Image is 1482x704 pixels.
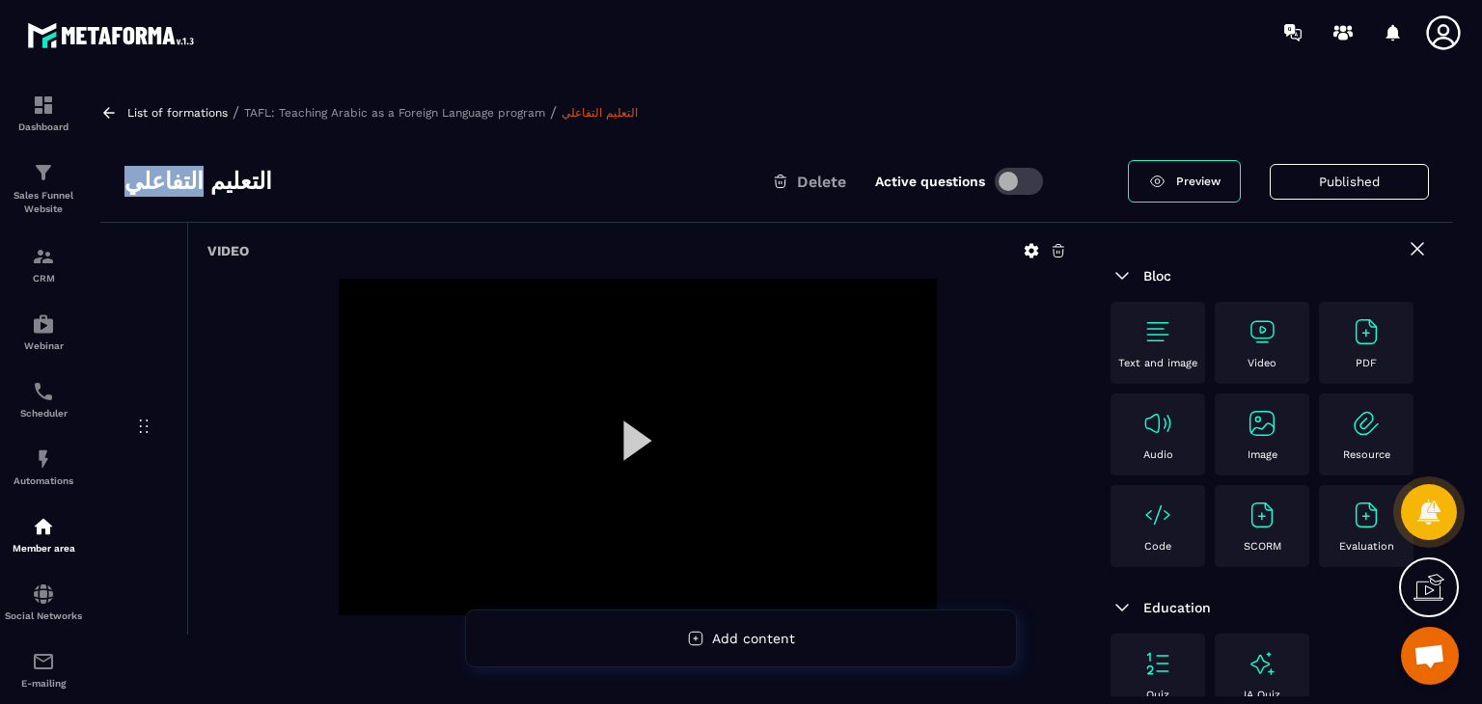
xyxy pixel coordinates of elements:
[32,582,55,606] img: social-network
[1244,689,1280,701] p: IA Quiz
[32,650,55,673] img: email
[562,106,638,120] a: التعليم التفاعلي
[1128,160,1241,203] a: Preview
[797,173,846,191] span: Delete
[5,230,82,298] a: formationformationCRM
[5,189,82,216] p: Sales Funnel Website
[1142,500,1173,530] img: text-image no-wra
[1351,500,1382,530] img: text-image no-wra
[124,166,272,197] h3: التعليم التفاعلي
[127,106,228,120] a: List of formations
[875,174,985,189] label: Active questions
[1143,268,1171,284] span: Bloc
[32,515,55,538] img: automations
[5,273,82,284] p: CRM
[1118,357,1197,369] p: Text and image
[1144,540,1171,553] p: Code
[1244,540,1281,553] p: SCORM
[5,678,82,689] p: E-mailing
[5,610,82,621] p: Social Networks
[1343,448,1390,461] p: Resource
[1142,316,1173,347] img: text-image no-wra
[5,366,82,433] a: schedulerschedulerScheduler
[1248,357,1276,369] p: Video
[1176,175,1221,188] span: Preview
[5,475,82,486] p: Automations
[1111,264,1134,287] img: arrow-down
[1143,448,1173,461] p: Audio
[1142,408,1173,439] img: text-image no-wra
[32,94,55,117] img: formation
[32,161,55,184] img: formation
[5,147,82,230] a: formationformationSales Funnel Website
[1339,540,1394,553] p: Evaluation
[1248,448,1277,461] p: Image
[1247,316,1277,347] img: text-image no-wra
[1401,627,1459,685] div: Open chat
[1247,648,1277,679] img: text-image
[244,106,545,120] a: TAFL: Teaching Arabic as a Foreign Language program
[1247,408,1277,439] img: text-image no-wra
[5,636,82,703] a: emailemailE-mailing
[32,380,55,403] img: scheduler
[5,543,82,554] p: Member area
[1146,689,1169,701] p: Quiz
[233,103,239,122] span: /
[550,103,557,122] span: /
[1351,316,1382,347] img: text-image no-wra
[5,298,82,366] a: automationsautomationsWebinar
[5,340,82,351] p: Webinar
[1143,600,1211,615] span: Education
[32,312,55,336] img: automations
[32,245,55,268] img: formation
[712,631,795,646] span: Add content
[5,568,82,636] a: social-networksocial-networkSocial Networks
[5,122,82,132] p: Dashboard
[5,79,82,147] a: formationformationDashboard
[1351,408,1382,439] img: text-image no-wra
[5,433,82,501] a: automationsautomationsAutomations
[5,408,82,419] p: Scheduler
[1247,500,1277,530] img: text-image no-wra
[1356,357,1377,369] p: PDF
[207,243,249,258] h6: Video
[1270,164,1429,200] button: Published
[1111,596,1134,619] img: arrow-down
[5,501,82,568] a: automationsautomationsMember area
[1142,648,1173,679] img: text-image no-wra
[32,447,55,471] img: automations
[27,17,201,53] img: logo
